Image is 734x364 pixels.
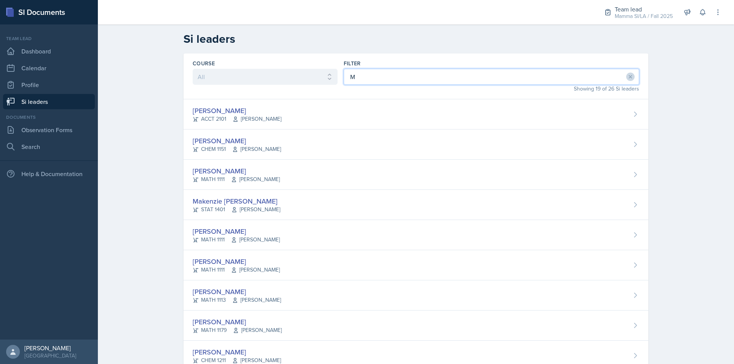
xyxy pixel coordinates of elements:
div: [PERSON_NAME] [193,347,281,357]
a: Observation Forms [3,122,95,138]
div: [PERSON_NAME] [193,226,280,236]
a: [PERSON_NAME] MATH 1179[PERSON_NAME] [183,311,648,341]
div: [PERSON_NAME] [193,166,280,176]
div: MATH 1113 [193,296,281,304]
div: MATH 1111 [193,266,280,274]
div: MATH 1179 [193,326,282,334]
a: [PERSON_NAME] MATH 1111[PERSON_NAME] [183,160,648,190]
a: [PERSON_NAME] MATH 1111[PERSON_NAME] [183,250,648,280]
div: [PERSON_NAME] [193,317,282,327]
span: [PERSON_NAME] [231,205,280,214]
span: [PERSON_NAME] [231,175,280,183]
label: Filter [344,60,361,67]
div: [PERSON_NAME] [193,286,281,297]
div: MATH 1111 [193,236,280,244]
div: Mamma SI/LA / Fall 2025 [615,12,673,20]
a: Profile [3,77,95,92]
div: CHEM 1151 [193,145,281,153]
div: Makenzie [PERSON_NAME] [193,196,280,206]
a: Si leaders [3,94,95,109]
div: STAT 1401 [193,205,280,214]
div: Team lead [615,5,673,14]
a: Calendar [3,60,95,76]
span: [PERSON_NAME] [231,266,280,274]
a: Makenzie [PERSON_NAME] STAT 1401[PERSON_NAME] [183,190,648,220]
span: [PERSON_NAME] [232,296,281,304]
label: Course [193,60,215,67]
div: Help & Documentation [3,166,95,181]
span: [PERSON_NAME] [231,236,280,244]
a: Search [3,139,95,154]
div: Team lead [3,35,95,42]
a: [PERSON_NAME] CHEM 1151[PERSON_NAME] [183,129,648,160]
div: [GEOGRAPHIC_DATA] [24,352,76,359]
div: [PERSON_NAME] [193,105,281,116]
div: [PERSON_NAME] [24,344,76,352]
div: Showing 19 of 26 Si leaders [344,85,639,93]
div: ACCT 2101 [193,115,281,123]
span: [PERSON_NAME] [232,115,281,123]
h2: Si leaders [183,32,648,46]
a: [PERSON_NAME] ACCT 2101[PERSON_NAME] [183,99,648,129]
input: Filter [344,69,639,85]
div: [PERSON_NAME] [193,256,280,267]
a: [PERSON_NAME] MATH 1113[PERSON_NAME] [183,280,648,311]
div: Documents [3,114,95,121]
div: MATH 1111 [193,175,280,183]
a: Dashboard [3,44,95,59]
a: [PERSON_NAME] MATH 1111[PERSON_NAME] [183,220,648,250]
div: [PERSON_NAME] [193,136,281,146]
span: [PERSON_NAME] [232,145,281,153]
span: [PERSON_NAME] [233,326,282,334]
